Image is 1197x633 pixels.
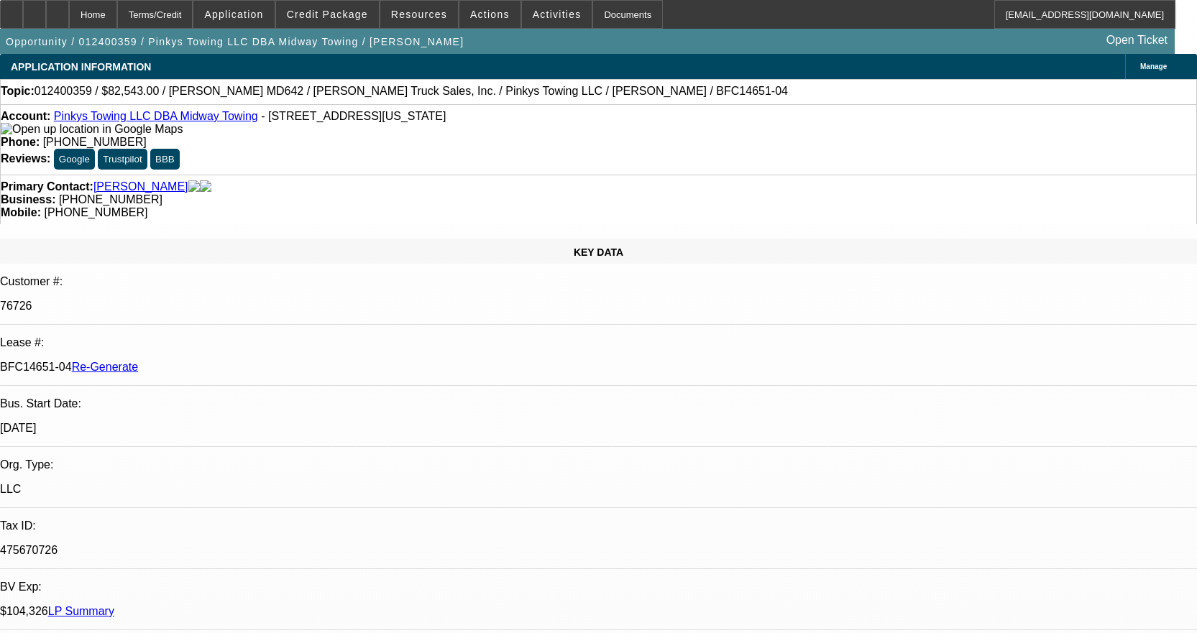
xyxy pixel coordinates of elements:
[11,61,151,73] span: APPLICATION INFORMATION
[1,123,183,135] a: View Google Maps
[261,110,446,122] span: - [STREET_ADDRESS][US_STATE]
[54,110,258,122] a: Pinkys Towing LLC DBA Midway Towing
[380,1,458,28] button: Resources
[470,9,510,20] span: Actions
[276,1,379,28] button: Credit Package
[287,9,368,20] span: Credit Package
[35,85,788,98] span: 012400359 / $82,543.00 / [PERSON_NAME] MD642 / [PERSON_NAME] Truck Sales, Inc. / Pinkys Towing LL...
[200,180,211,193] img: linkedin-icon.png
[204,9,263,20] span: Application
[1,193,55,205] strong: Business:
[188,180,200,193] img: facebook-icon.png
[1,85,35,98] strong: Topic:
[1140,63,1167,70] span: Manage
[6,36,464,47] span: Opportunity / 012400359 / Pinkys Towing LLC DBA Midway Towing / [PERSON_NAME]
[72,361,139,373] a: Re-Generate
[1,123,183,136] img: Open up location in Google Maps
[574,246,623,258] span: KEY DATA
[1101,28,1173,52] a: Open Ticket
[1,136,40,148] strong: Phone:
[59,193,162,205] span: [PHONE_NUMBER]
[1,152,50,165] strong: Reviews:
[193,1,274,28] button: Application
[1,180,93,193] strong: Primary Contact:
[533,9,582,20] span: Activities
[54,149,95,170] button: Google
[1,206,41,218] strong: Mobile:
[43,136,147,148] span: [PHONE_NUMBER]
[459,1,520,28] button: Actions
[1,110,50,122] strong: Account:
[98,149,147,170] button: Trustpilot
[391,9,447,20] span: Resources
[44,206,147,218] span: [PHONE_NUMBER]
[150,149,180,170] button: BBB
[48,605,114,617] a: LP Summary
[522,1,592,28] button: Activities
[93,180,188,193] a: [PERSON_NAME]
